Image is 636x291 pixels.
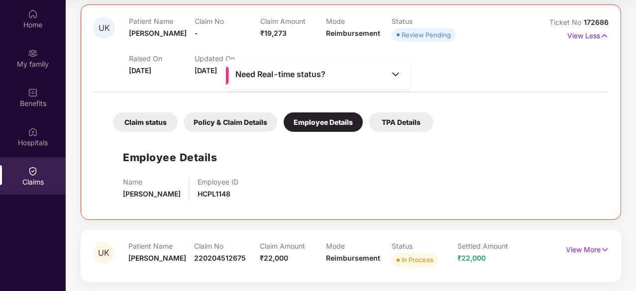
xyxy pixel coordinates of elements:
img: svg+xml;base64,PHN2ZyBpZD0iSG9tZSIgeG1sbnM9Imh0dHA6Ly93d3cudzMub3JnLzIwMDAvc3ZnIiB3aWR0aD0iMjAiIG... [28,9,38,19]
div: Policy & Claim Details [184,112,277,132]
p: Status [392,242,457,250]
p: Claim Amount [260,17,326,25]
div: Claim status [113,112,178,132]
span: ₹22,000 [457,254,486,262]
span: Need Real-time status? [235,69,325,80]
p: Patient Name [129,17,195,25]
span: HCPL1148 [198,190,230,198]
p: View Less [567,28,609,41]
p: Claim Amount [260,242,325,250]
div: In Process [402,255,433,265]
h1: Employee Details [123,149,217,166]
p: Raised On [129,54,195,63]
img: svg+xml;base64,PHN2ZyBpZD0iSG9zcGl0YWxzIiB4bWxucz0iaHR0cDovL3d3dy53My5vcmcvMjAwMC9zdmciIHdpZHRoPS... [28,127,38,137]
span: [DATE] [195,66,217,75]
img: svg+xml;base64,PHN2ZyB4bWxucz0iaHR0cDovL3d3dy53My5vcmcvMjAwMC9zdmciIHdpZHRoPSIxNyIgaGVpZ2h0PSIxNy... [600,30,609,41]
img: svg+xml;base64,PHN2ZyBpZD0iQ2xhaW0iIHhtbG5zPSJodHRwOi8vd3d3LnczLm9yZy8yMDAwL3N2ZyIgd2lkdGg9IjIwIi... [28,166,38,176]
p: Updated On [195,54,260,63]
span: Reimbursement [326,254,380,262]
p: Claim No [194,242,260,250]
img: svg+xml;base64,PHN2ZyB4bWxucz0iaHR0cDovL3d3dy53My5vcmcvMjAwMC9zdmciIHdpZHRoPSIxNyIgaGVpZ2h0PSIxNy... [601,244,609,255]
span: [PERSON_NAME] [123,190,181,198]
span: UK [98,249,109,257]
p: Claim No [195,17,260,25]
span: - [195,29,198,37]
span: [PERSON_NAME] [129,29,187,37]
div: Employee Details [284,112,363,132]
p: Mode [326,242,392,250]
p: Patient Name [128,242,194,250]
p: Settled Amount [457,242,523,250]
span: ₹22,000 [260,254,288,262]
span: Reimbursement [326,29,380,37]
p: Status [392,17,457,25]
span: ₹19,273 [260,29,287,37]
span: [DATE] [129,66,151,75]
img: Toggle Icon [391,69,401,79]
span: UK [99,24,110,32]
span: Ticket No [549,18,584,26]
span: 220204512675 [194,254,246,262]
div: TPA Details [369,112,433,132]
p: Mode [326,17,392,25]
p: View More [566,242,609,255]
div: Review Pending [402,30,451,40]
img: svg+xml;base64,PHN2ZyB3aWR0aD0iMjAiIGhlaWdodD0iMjAiIHZpZXdCb3g9IjAgMCAyMCAyMCIgZmlsbD0ibm9uZSIgeG... [28,48,38,58]
p: Employee ID [198,178,238,186]
span: 172686 [584,18,609,26]
img: svg+xml;base64,PHN2ZyBpZD0iQmVuZWZpdHMiIHhtbG5zPSJodHRwOi8vd3d3LnczLm9yZy8yMDAwL3N2ZyIgd2lkdGg9Ij... [28,88,38,97]
span: [PERSON_NAME] [128,254,186,262]
p: Name [123,178,181,186]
